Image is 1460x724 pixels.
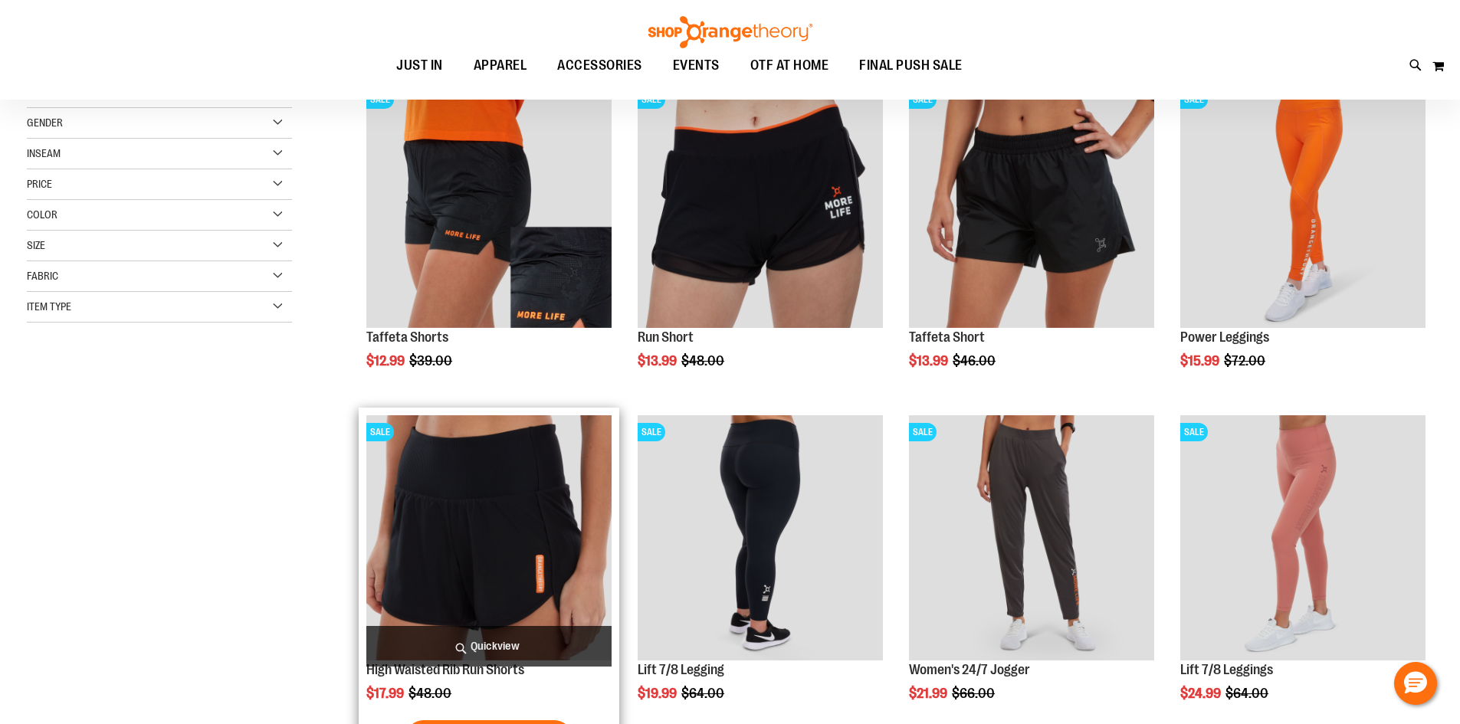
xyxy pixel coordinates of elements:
[952,686,997,701] span: $66.00
[953,353,998,369] span: $46.00
[909,686,950,701] span: $21.99
[630,75,891,408] div: product
[909,415,1154,660] img: Product image for 24/7 Jogger
[366,662,524,677] a: High Waisted Rib Run Shorts
[1180,353,1222,369] span: $15.99
[1180,83,1426,328] img: Product image for Power Leggings
[681,686,727,701] span: $64.00
[1180,415,1426,663] a: Product image for Lift 7/8 LeggingsSALE
[359,75,619,408] div: product
[366,686,406,701] span: $17.99
[638,415,883,660] img: 2024 October Lift 7/8 Legging
[1224,353,1268,369] span: $72.00
[735,48,845,84] a: OTF AT HOME
[381,48,458,84] a: JUST IN
[1180,329,1269,345] a: Power Leggings
[638,415,883,663] a: 2024 October Lift 7/8 LeggingSALE
[909,83,1154,328] img: Main Image of Taffeta Short
[638,686,679,701] span: $19.99
[638,423,665,441] span: SALE
[557,48,642,83] span: ACCESSORIES
[1180,662,1273,677] a: Lift 7/8 Leggings
[844,48,978,84] a: FINAL PUSH SALE
[474,48,527,83] span: APPAREL
[408,686,454,701] span: $48.00
[27,239,45,251] span: Size
[909,83,1154,330] a: Main Image of Taffeta ShortSALE
[909,662,1030,677] a: Women's 24/7 Jogger
[638,90,665,109] span: SALE
[1173,75,1433,408] div: product
[366,415,612,660] img: High Waisted Rib Run Shorts
[27,300,71,313] span: Item Type
[750,48,829,83] span: OTF AT HOME
[366,83,612,330] a: Product image for Camo Tafetta ShortsSALE
[638,662,724,677] a: Lift 7/8 Legging
[909,415,1154,663] a: Product image for 24/7 JoggerSALE
[909,353,950,369] span: $13.99
[366,329,448,345] a: Taffeta Shorts
[27,270,58,282] span: Fabric
[1394,662,1437,705] button: Hello, have a question? Let’s chat.
[366,353,407,369] span: $12.99
[396,48,443,83] span: JUST IN
[638,353,679,369] span: $13.99
[27,147,61,159] span: Inseam
[658,48,735,84] a: EVENTS
[458,48,543,83] a: APPAREL
[542,48,658,84] a: ACCESSORIES
[1180,415,1426,660] img: Product image for Lift 7/8 Leggings
[366,415,612,663] a: High Waisted Rib Run ShortsSALE
[27,116,63,129] span: Gender
[1180,423,1208,441] span: SALE
[27,178,52,190] span: Price
[366,626,612,667] a: Quickview
[366,83,612,328] img: Product image for Camo Tafetta Shorts
[1225,686,1271,701] span: $64.00
[901,75,1162,408] div: product
[681,353,727,369] span: $48.00
[1180,90,1208,109] span: SALE
[638,83,883,328] img: Product image for Run Shorts
[27,208,57,221] span: Color
[638,83,883,330] a: Product image for Run ShortsSALE
[859,48,963,83] span: FINAL PUSH SALE
[673,48,720,83] span: EVENTS
[909,423,937,441] span: SALE
[366,423,394,441] span: SALE
[646,16,815,48] img: Shop Orangetheory
[409,353,454,369] span: $39.00
[909,90,937,109] span: SALE
[1180,83,1426,330] a: Product image for Power LeggingsSALE
[366,90,394,109] span: SALE
[638,329,694,345] a: Run Short
[1180,686,1223,701] span: $24.99
[909,329,985,345] a: Taffeta Short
